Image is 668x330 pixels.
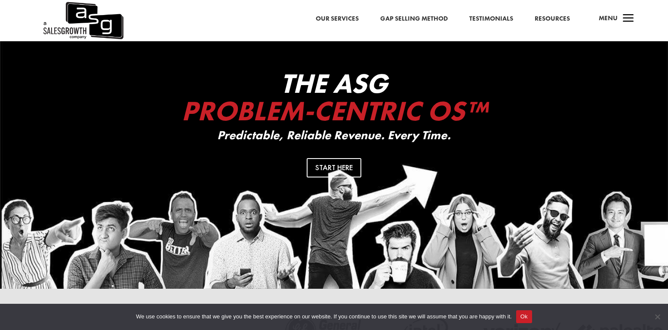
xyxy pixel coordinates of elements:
[535,13,570,24] a: Resources
[307,158,361,177] a: Start Here
[620,10,637,27] span: a
[469,13,513,24] a: Testimonials
[599,14,618,22] span: Menu
[162,70,506,129] h2: The ASG
[316,13,359,24] a: Our Services
[653,312,662,321] span: No
[136,312,511,321] span: We use cookies to ensure that we give you the best experience on our website. If you continue to ...
[516,310,532,323] button: Ok
[162,129,506,142] p: Predictable, Reliable Revenue. Every Time.
[380,13,448,24] a: Gap Selling Method
[182,93,487,128] span: Problem-Centric OS™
